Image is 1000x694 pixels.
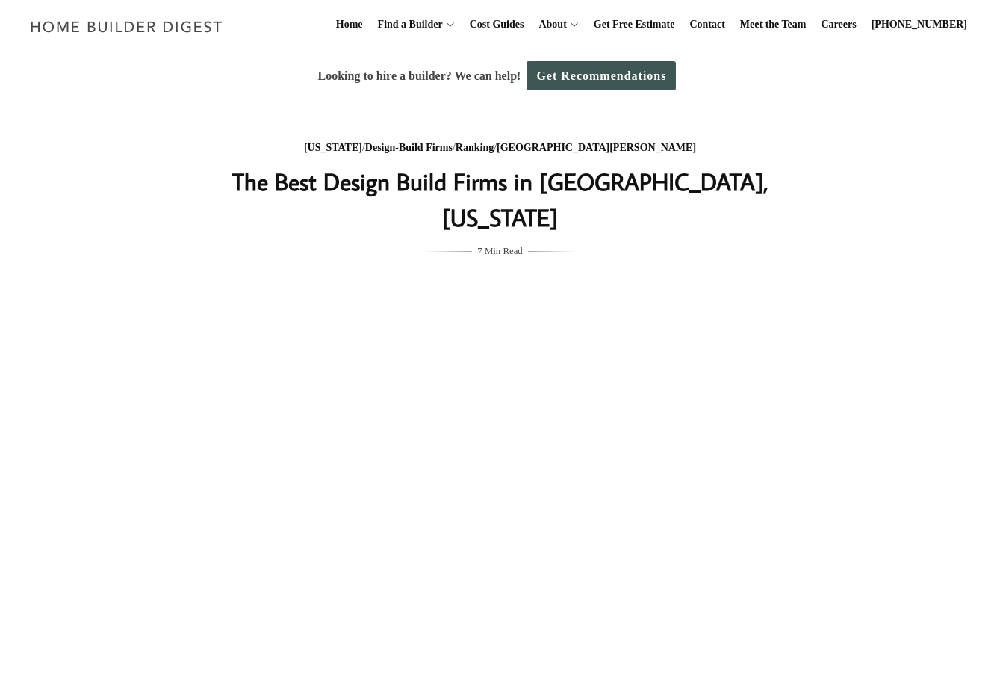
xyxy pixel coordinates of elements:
[734,1,813,49] a: Meet the Team
[24,12,229,41] img: Home Builder Digest
[304,142,362,153] a: [US_STATE]
[330,1,369,49] a: Home
[477,243,522,259] span: 7 Min Read
[365,142,453,153] a: Design-Build Firms
[683,1,730,49] a: Contact
[464,1,530,49] a: Cost Guides
[202,139,798,158] div: / / /
[532,1,566,49] a: About
[497,142,696,153] a: [GEOGRAPHIC_DATA][PERSON_NAME]
[527,61,676,90] a: Get Recommendations
[372,1,443,49] a: Find a Builder
[456,142,494,153] a: Ranking
[816,1,863,49] a: Careers
[588,1,681,49] a: Get Free Estimate
[866,1,973,49] a: [PHONE_NUMBER]
[202,164,798,235] h1: The Best Design Build Firms in [GEOGRAPHIC_DATA], [US_STATE]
